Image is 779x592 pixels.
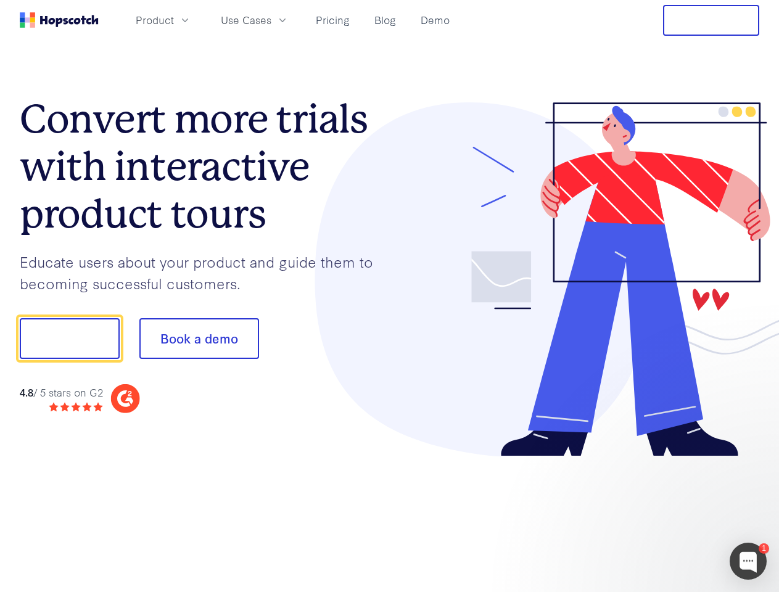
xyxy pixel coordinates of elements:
h1: Convert more trials with interactive product tours [20,96,390,237]
div: / 5 stars on G2 [20,385,103,400]
strong: 4.8 [20,385,33,399]
div: 1 [759,543,769,554]
button: Use Cases [213,10,296,30]
p: Educate users about your product and guide them to becoming successful customers. [20,251,390,294]
button: Free Trial [663,5,759,36]
a: Demo [416,10,455,30]
a: Pricing [311,10,355,30]
button: Book a demo [139,318,259,359]
span: Use Cases [221,12,271,28]
a: Home [20,12,99,28]
a: Blog [369,10,401,30]
button: Show me! [20,318,120,359]
span: Product [136,12,174,28]
button: Product [128,10,199,30]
